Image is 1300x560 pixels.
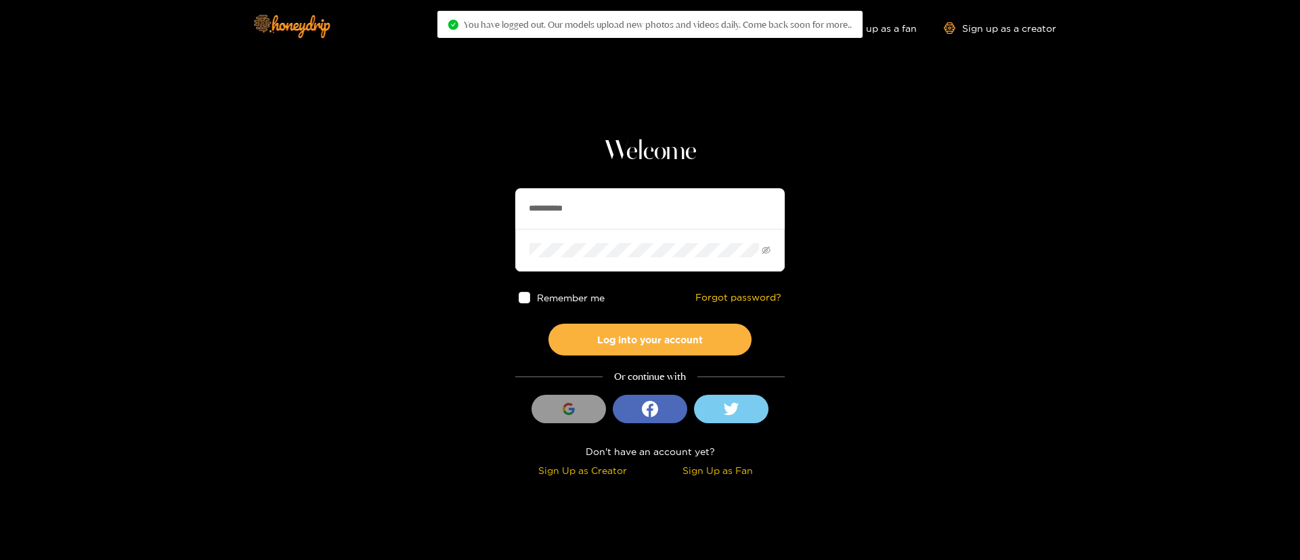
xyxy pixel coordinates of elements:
div: Or continue with [515,369,785,385]
div: Don't have an account yet? [515,444,785,459]
span: Remember me [537,293,605,303]
div: Sign Up as Creator [519,462,647,478]
span: You have logged out. Our models upload new photos and videos daily. Come back soon for more.. [464,19,852,30]
span: check-circle [448,20,458,30]
button: Log into your account [548,324,752,356]
h1: Welcome [515,135,785,168]
span: eye-invisible [762,246,771,255]
div: Sign Up as Fan [653,462,781,478]
a: Sign up as a creator [944,22,1056,34]
a: Forgot password? [695,292,781,303]
a: Sign up as a fan [824,22,917,34]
